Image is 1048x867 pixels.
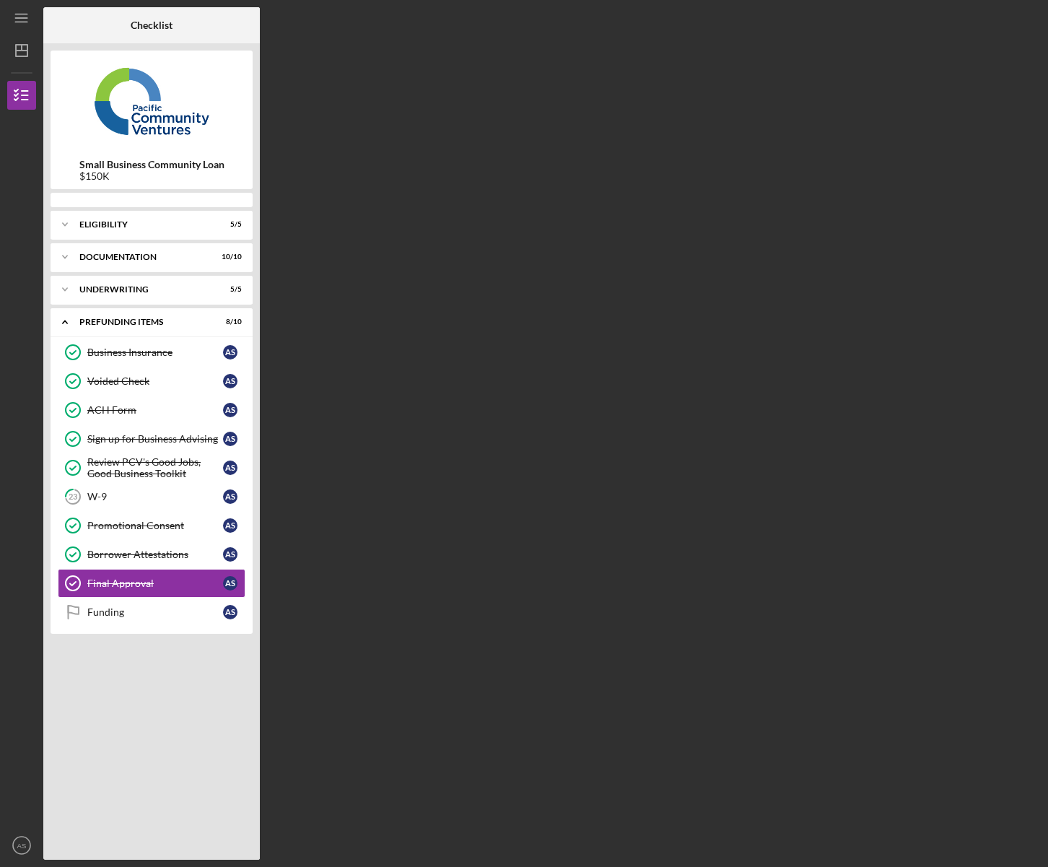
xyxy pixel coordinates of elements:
div: Underwriting [79,285,206,294]
a: FundingAS [58,598,245,627]
div: Review PCV's Good Jobs, Good Business Toolkit [87,456,223,479]
div: A S [223,547,237,562]
div: $150K [79,170,224,182]
div: 5 / 5 [216,285,242,294]
div: Final Approval [87,578,223,589]
a: ACH FormAS [58,396,245,424]
div: A S [223,374,237,388]
div: A S [223,403,237,417]
a: Business InsuranceAS [58,338,245,367]
img: Product logo [51,58,253,144]
a: Voided CheckAS [58,367,245,396]
a: Review PCV's Good Jobs, Good Business ToolkitAS [58,453,245,482]
div: Prefunding Items [79,318,206,326]
button: AS [7,831,36,860]
div: A S [223,432,237,446]
text: AS [17,842,27,850]
div: A S [223,518,237,533]
a: 23W-9AS [58,482,245,511]
a: Borrower AttestationsAS [58,540,245,569]
div: 10 / 10 [216,253,242,261]
div: Promotional Consent [87,520,223,531]
div: ACH Form [87,404,223,416]
div: A S [223,489,237,504]
div: 8 / 10 [216,318,242,326]
a: Sign up for Business AdvisingAS [58,424,245,453]
div: Documentation [79,253,206,261]
div: A S [223,576,237,591]
div: A S [223,345,237,360]
a: Final ApprovalAS [58,569,245,598]
div: Eligibility [79,220,206,229]
div: Business Insurance [87,347,223,358]
div: A S [223,461,237,475]
a: Promotional ConsentAS [58,511,245,540]
div: Borrower Attestations [87,549,223,560]
div: A S [223,605,237,619]
b: Small Business Community Loan [79,159,224,170]
tspan: 23 [69,492,77,502]
div: Voided Check [87,375,223,387]
div: Funding [87,606,223,618]
b: Checklist [131,19,173,31]
div: W-9 [87,491,223,502]
div: 5 / 5 [216,220,242,229]
div: Sign up for Business Advising [87,433,223,445]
